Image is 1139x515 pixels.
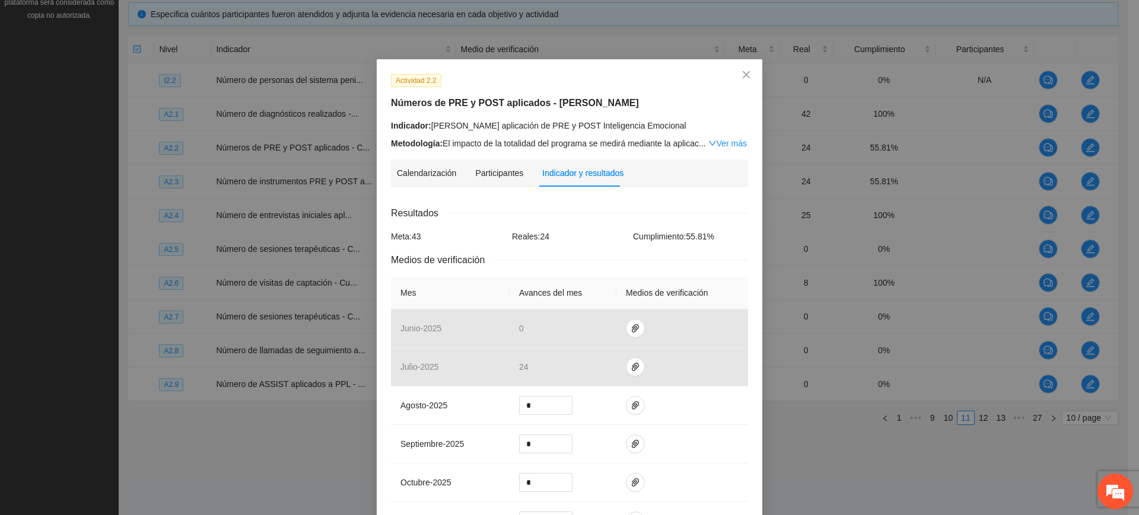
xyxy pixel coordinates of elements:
[626,473,645,492] button: paper-clip
[626,434,645,453] button: paper-clip
[630,230,751,243] div: Cumplimiento: 55.81 %
[400,362,439,372] span: julio - 2025
[510,277,616,309] th: Avances del mes
[400,324,441,333] span: junio - 2025
[400,478,451,487] span: octubre - 2025
[616,277,748,309] th: Medios de verificación
[519,362,529,372] span: 24
[388,230,509,243] div: Meta: 43
[391,96,748,110] h5: Números de PRE y POST aplicados - [PERSON_NAME]
[391,252,494,267] span: Medios de verificación
[542,167,623,180] div: Indicador y resultados
[626,396,645,415] button: paper-clip
[391,137,748,150] div: El impacto de la totalidad del programa se medirá mediante la aplicac
[708,139,717,148] span: down
[626,357,645,376] button: paper-clip
[400,439,464,449] span: septiembre - 2025
[512,232,549,241] span: Reales: 24
[391,139,443,148] strong: Metodología:
[475,167,523,180] div: Participantes
[391,277,510,309] th: Mes
[397,167,456,180] div: Calendarización
[626,478,644,487] span: paper-clip
[626,324,644,333] span: paper-clip
[391,74,441,87] span: Actividad 2.2
[62,60,199,76] div: Chatee con nosotros ahora
[391,206,448,220] span: Resultados
[69,158,164,278] span: Estamos en línea.
[699,139,706,148] span: ...
[195,6,223,34] div: Minimizar ventana de chat en vivo
[626,401,644,410] span: paper-clip
[519,324,524,333] span: 0
[626,319,645,338] button: paper-clip
[391,121,431,130] strong: Indicador:
[6,324,226,365] textarea: Escriba su mensaje y pulse “Intro”
[708,139,747,148] a: Expand
[400,401,447,410] span: agosto - 2025
[626,439,644,449] span: paper-clip
[742,70,751,79] span: close
[391,119,748,132] div: [PERSON_NAME] aplicación de PRE y POST Inteligencia Emocional
[626,362,644,372] span: paper-clip
[730,59,762,91] button: Close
